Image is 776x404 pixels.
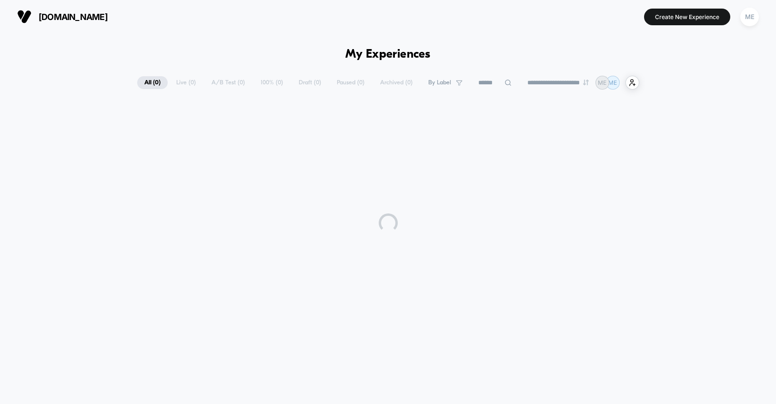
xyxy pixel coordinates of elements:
div: ME [740,8,759,26]
span: By Label [428,79,451,86]
button: ME [737,7,762,27]
h1: My Experiences [345,48,431,61]
img: Visually logo [17,10,31,24]
span: [DOMAIN_NAME] [39,12,108,22]
p: ME [598,79,606,86]
button: Create New Experience [644,9,730,25]
p: ME [608,79,617,86]
img: end [583,80,589,85]
button: [DOMAIN_NAME] [14,9,111,24]
span: All ( 0 ) [137,76,168,89]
